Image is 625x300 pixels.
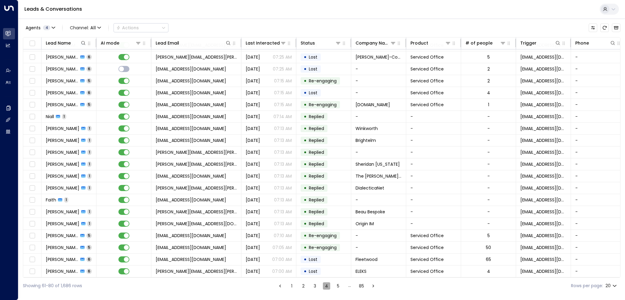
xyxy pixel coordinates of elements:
div: • [304,183,307,193]
span: Yesterday [246,102,260,108]
span: Yesterday [246,209,260,215]
span: Serviced Office [410,233,444,239]
span: noreply@notifications.hubspot.com [520,161,566,167]
span: noreply@notifications.hubspot.com [520,90,566,96]
p: 07:15 AM [274,102,292,108]
span: haimeted@yahoo.co.uk [156,90,226,96]
nav: pagination navigation [276,282,377,290]
span: Serviced Office [410,78,444,84]
span: Yesterday [246,90,260,96]
td: - [406,218,461,230]
div: - [487,197,490,203]
span: Lost [309,256,317,262]
span: its@idreessarwar.com [156,102,226,108]
button: Agents4 [23,23,57,32]
span: noreply@notifications.hubspot.com [520,256,566,262]
span: 1 [87,185,92,190]
div: - [487,173,490,179]
div: - [487,149,490,155]
button: Go to page 2 [300,282,307,290]
p: 07:13 AM [274,161,292,167]
span: 1 [87,209,92,214]
span: Alistair Brady-Jacobs [46,244,78,251]
span: Neville [46,209,79,215]
span: 1 [87,150,92,155]
div: 50 [486,244,491,251]
p: 07:05 AM [273,244,292,251]
span: Yesterday [246,78,260,84]
span: Toggle select row [28,256,36,263]
span: Fleetwood [356,256,378,262]
span: Yesterday [246,233,260,239]
label: Rows per page: [571,283,603,289]
span: All [90,25,96,30]
span: Replied [309,161,324,167]
td: - [351,230,406,241]
span: olivia.yost@sheridanmaine.com [156,161,237,167]
div: • [304,111,307,122]
div: … [346,282,353,290]
span: Yesterday [246,161,260,167]
span: Lucy Rhodes [46,66,78,72]
span: 1 [87,138,92,143]
div: - [487,209,490,215]
span: Sheridan Maine [356,161,400,167]
span: idreessarwar.com [356,102,390,108]
span: Lost [309,90,317,96]
td: - [406,182,461,194]
p: 07:10 AM [274,233,292,239]
p: 07:13 AM [274,149,292,155]
span: Lost [309,268,317,274]
span: Agents [26,26,41,30]
span: lucyanneteresa@gmail.com [156,66,226,72]
div: • [304,123,307,134]
span: 5 [86,78,92,83]
span: ELEKS [356,268,367,274]
span: noreply@notifications.hubspot.com [520,54,566,60]
span: keith@originim.com [156,221,237,227]
span: Keith [46,221,79,227]
span: 1 [87,173,92,179]
span: Toggle select row [28,172,36,180]
span: Replied [309,137,324,143]
div: Phone [575,39,589,47]
button: Go to previous page [276,282,284,290]
span: 6 [86,54,92,60]
div: • [304,76,307,86]
div: - [487,185,490,191]
div: - [487,114,490,120]
span: noreply@notifications.hubspot.com [520,149,566,155]
span: Yesterday [246,197,260,203]
span: Replied [309,221,324,227]
span: Toggle select row [28,113,36,121]
span: ghousden@thedanosgroup.com [156,173,226,179]
span: Yesterday [246,149,260,155]
span: Serviced Office [410,90,444,96]
span: Serviced Office [410,244,444,251]
span: Matt [46,137,79,143]
span: Yesterday [246,256,260,262]
span: noreply@notifications.hubspot.com [520,78,566,84]
div: 5 [487,233,490,239]
span: 6 [86,66,92,71]
span: noreply@notifications.hubspot.com [520,233,566,239]
span: Trigger [309,244,337,251]
div: • [304,242,307,253]
span: DialecticaNet [356,185,384,191]
div: - [487,137,490,143]
span: Lost [309,66,317,72]
div: • [304,219,307,229]
span: Toggle select row [28,77,36,85]
span: noreply@notifications.hubspot.com [520,221,566,227]
span: Trigger [309,102,337,108]
div: Company Name [356,39,390,47]
span: Niall [46,114,54,120]
div: # of people [465,39,493,47]
span: Leila Dilling [46,54,78,60]
span: Toggle select row [28,65,36,73]
button: Customize [589,23,597,32]
span: noreply@notifications.hubspot.com [520,66,566,72]
div: Status [301,39,341,47]
span: Toggle select row [28,208,36,216]
div: - [487,125,490,132]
